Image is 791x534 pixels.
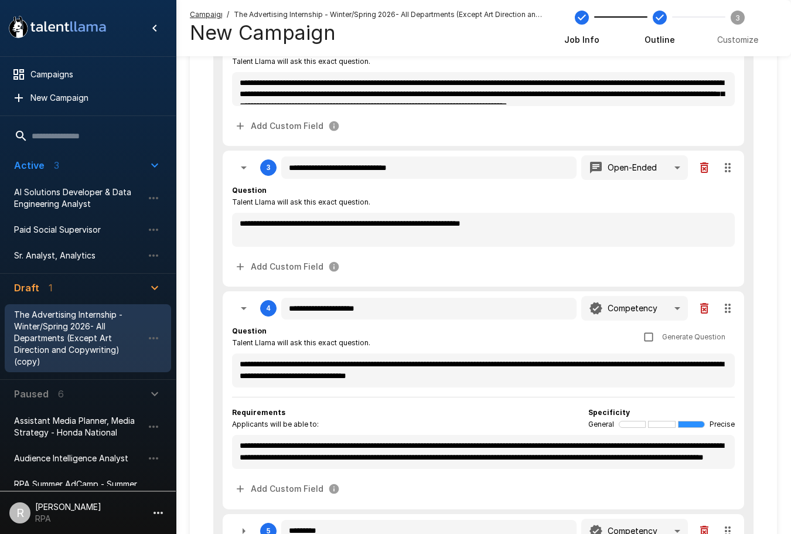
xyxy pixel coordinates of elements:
[267,304,271,312] div: 4
[227,9,229,21] span: /
[232,408,285,417] b: Requirements
[232,186,267,195] b: Question
[662,331,725,343] span: Generate Question
[232,115,345,137] span: Custom fields allow you to automatically extract specific data from candidate responses.
[735,13,740,22] text: 3
[232,326,267,335] b: Question
[232,419,319,430] span: Applicants will be able to:
[232,478,345,500] span: Custom fields allow you to automatically extract specific data from candidate responses.
[710,419,735,430] span: Precise
[564,34,599,46] span: Job Info
[232,56,370,67] span: Talent Llama will ask this exact question.
[608,302,657,314] p: Competency
[190,21,336,45] h4: New Campaign
[234,9,543,21] span: The Advertising Internship - Winter/Spring 2026- All Departments (Except Art Direction and Copywr...
[267,164,271,172] div: 3
[645,34,675,46] span: Outline
[717,34,758,46] span: Customize
[232,196,370,208] span: Talent Llama will ask this exact question.
[232,337,370,349] span: Talent Llama will ask this exact question.
[608,162,657,174] p: Open-Ended
[588,419,614,430] span: General
[588,408,630,417] b: Specificity
[232,115,345,137] button: Add Custom Field
[232,256,345,278] span: Custom fields allow you to automatically extract specific data from candidate responses.
[190,10,229,19] u: Campaigns
[232,256,345,278] button: Add Custom Field
[232,478,345,500] button: Add Custom Field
